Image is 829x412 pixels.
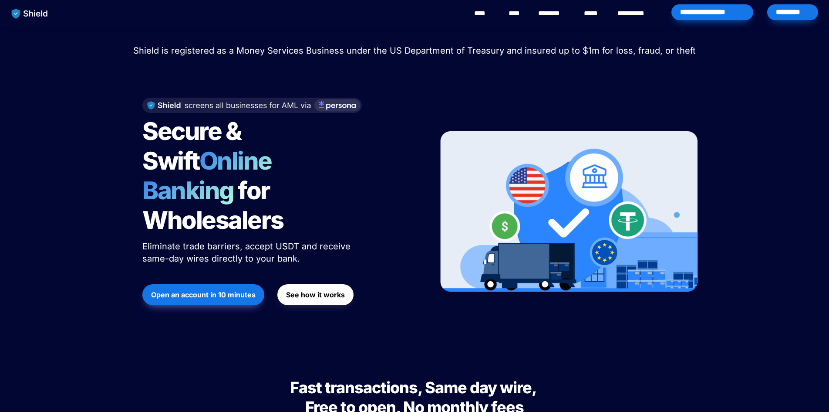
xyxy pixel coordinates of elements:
[142,146,280,205] span: Online Banking
[277,284,354,305] button: See how it works
[133,45,696,56] span: Shield is registered as a Money Services Business under the US Department of Treasury and insured...
[142,241,353,264] span: Eliminate trade barriers, accept USDT and receive same-day wires directly to your bank.
[142,176,283,235] span: for Wholesalers
[142,284,264,305] button: Open an account in 10 minutes
[151,290,256,299] strong: Open an account in 10 minutes
[142,280,264,310] a: Open an account in 10 minutes
[277,280,354,310] a: See how it works
[286,290,345,299] strong: See how it works
[142,116,245,176] span: Secure & Swift
[7,4,52,23] img: website logo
